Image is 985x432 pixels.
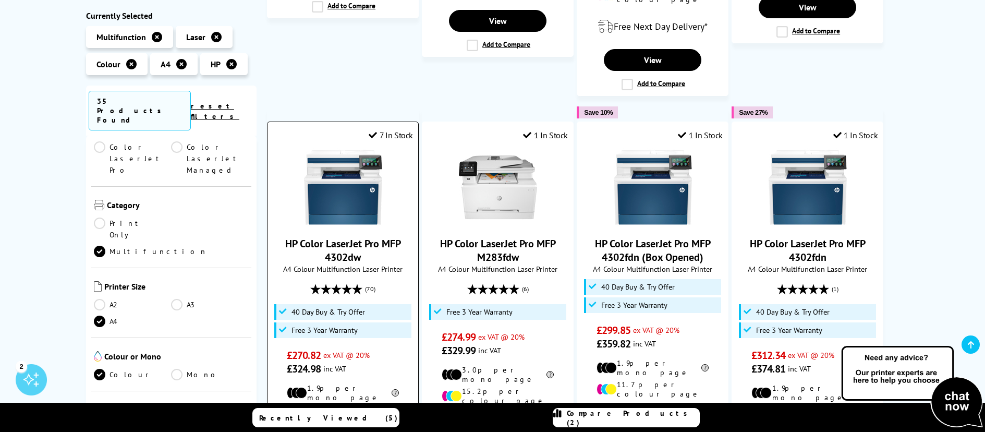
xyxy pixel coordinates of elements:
[312,1,375,13] label: Add to Compare
[16,361,27,372] div: 2
[756,326,822,334] span: Free 3 Year Warranty
[94,200,104,210] img: Category
[191,101,239,121] a: reset filters
[323,364,346,374] span: inc VAT
[769,148,847,226] img: HP Color LaserJet Pro MFP 4302fdn
[442,344,476,357] span: £329.99
[739,109,768,116] span: Save 27%
[732,106,773,118] button: Save 27%
[171,299,249,310] a: A3
[478,332,525,342] span: ex VAT @ 20%
[478,345,501,355] span: inc VAT
[633,339,656,349] span: inc VAT
[597,323,630,337] span: £299.85
[291,326,358,334] span: Free 3 Year Warranty
[833,130,878,140] div: 1 In Stock
[107,200,249,212] span: Category
[522,279,529,299] span: (6)
[365,279,375,299] span: (70)
[171,141,249,176] a: Color LaserJet Managed
[832,279,838,299] span: (1)
[304,218,382,229] a: HP Color LaserJet Pro MFP 4302dw
[614,218,692,229] a: HP Color LaserJet Pro MFP 4302fdn (Box Opened)
[756,308,830,316] span: 40 Day Buy & Try Offer
[428,264,568,274] span: A4 Colour Multifunction Laser Printer
[273,264,413,274] span: A4 Colour Multifunction Laser Printer
[287,383,399,402] li: 1.9p per mono page
[304,148,382,226] img: HP Color LaserJet Pro MFP 4302dw
[442,387,554,405] li: 15.2p per colour page
[369,130,413,140] div: 7 In Stock
[171,369,249,380] a: Mono
[94,299,172,310] a: A2
[94,246,208,257] a: Multifunction
[467,40,530,51] label: Add to Compare
[440,237,556,264] a: HP Color LaserJet Pro MFP M283fdw
[582,264,723,274] span: A4 Colour Multifunction Laser Printer
[287,349,321,362] span: £270.82
[751,362,785,376] span: £374.81
[595,237,711,264] a: HP Color LaserJet Pro MFP 4302fdn (Box Opened)
[597,380,709,399] li: 11.7p per colour page
[582,12,723,41] div: modal_delivery
[94,351,102,362] img: Colour or Mono
[577,106,618,118] button: Save 10%
[553,408,700,427] a: Compare Products (2)
[94,218,172,241] a: Print Only
[622,79,685,90] label: Add to Compare
[678,130,723,140] div: 1 In Stock
[89,91,191,130] span: 35 Products Found
[94,369,172,380] a: Colour
[161,59,171,69] span: A4
[788,364,811,374] span: inc VAT
[104,281,249,294] span: Printer Size
[601,301,667,309] span: Free 3 Year Warranty
[94,281,102,292] img: Printer Size
[597,337,630,351] span: £359.82
[211,59,221,69] span: HP
[459,218,537,229] a: HP Color LaserJet Pro MFP M283fdw
[104,351,249,364] span: Colour or Mono
[459,148,537,226] img: HP Color LaserJet Pro MFP M283fdw
[633,325,679,335] span: ex VAT @ 20%
[604,49,701,71] a: View
[449,10,546,32] a: View
[186,32,205,42] span: Laser
[751,349,785,362] span: £312.34
[839,344,985,430] img: Open Live Chat window
[285,237,401,264] a: HP Color LaserJet Pro MFP 4302dw
[94,141,172,176] a: Color LaserJet Pro
[614,148,692,226] img: HP Color LaserJet Pro MFP 4302fdn (Box Opened)
[601,283,675,291] span: 40 Day Buy & Try Offer
[287,362,321,376] span: £324.98
[96,59,120,69] span: Colour
[252,408,399,427] a: Recently Viewed (5)
[291,308,365,316] span: 40 Day Buy & Try Offer
[86,10,257,21] div: Currently Selected
[750,237,866,264] a: HP Color LaserJet Pro MFP 4302fdn
[259,413,398,423] span: Recently Viewed (5)
[737,264,878,274] span: A4 Colour Multifunction Laser Printer
[597,358,709,377] li: 1.9p per mono page
[776,26,840,38] label: Add to Compare
[751,383,864,402] li: 1.9p per mono page
[94,316,172,327] a: A4
[567,409,699,427] span: Compare Products (2)
[323,350,370,360] span: ex VAT @ 20%
[584,109,613,116] span: Save 10%
[523,130,568,140] div: 1 In Stock
[442,330,476,344] span: £274.99
[788,350,834,360] span: ex VAT @ 20%
[769,218,847,229] a: HP Color LaserJet Pro MFP 4302fdn
[96,32,146,42] span: Multifunction
[442,365,554,384] li: 3.0p per mono page
[446,308,513,316] span: Free 3 Year Warranty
